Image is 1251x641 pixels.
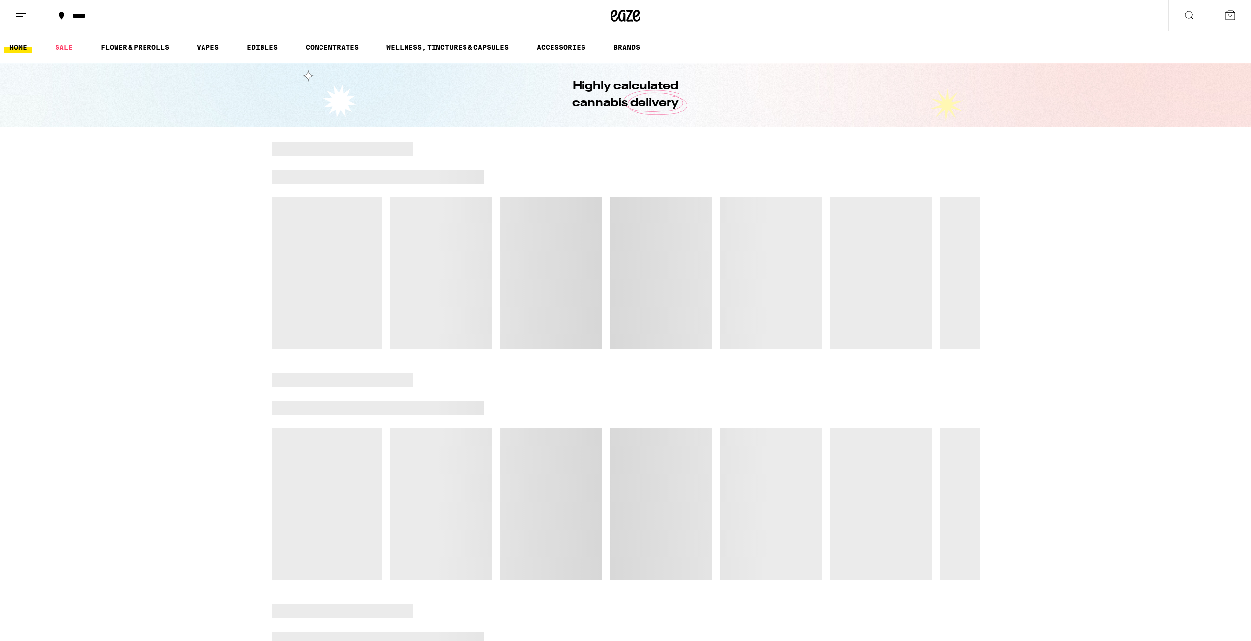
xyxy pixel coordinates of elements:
h1: Highly calculated cannabis delivery [545,78,707,111]
a: HOME [4,41,32,53]
a: SALE [50,41,78,53]
a: FLOWER & PREROLLS [96,41,174,53]
a: WELLNESS, TINCTURES & CAPSULES [381,41,514,53]
button: BRANDS [609,41,645,53]
a: VAPES [192,41,224,53]
a: ACCESSORIES [532,41,590,53]
a: CONCENTRATES [301,41,364,53]
a: EDIBLES [242,41,283,53]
